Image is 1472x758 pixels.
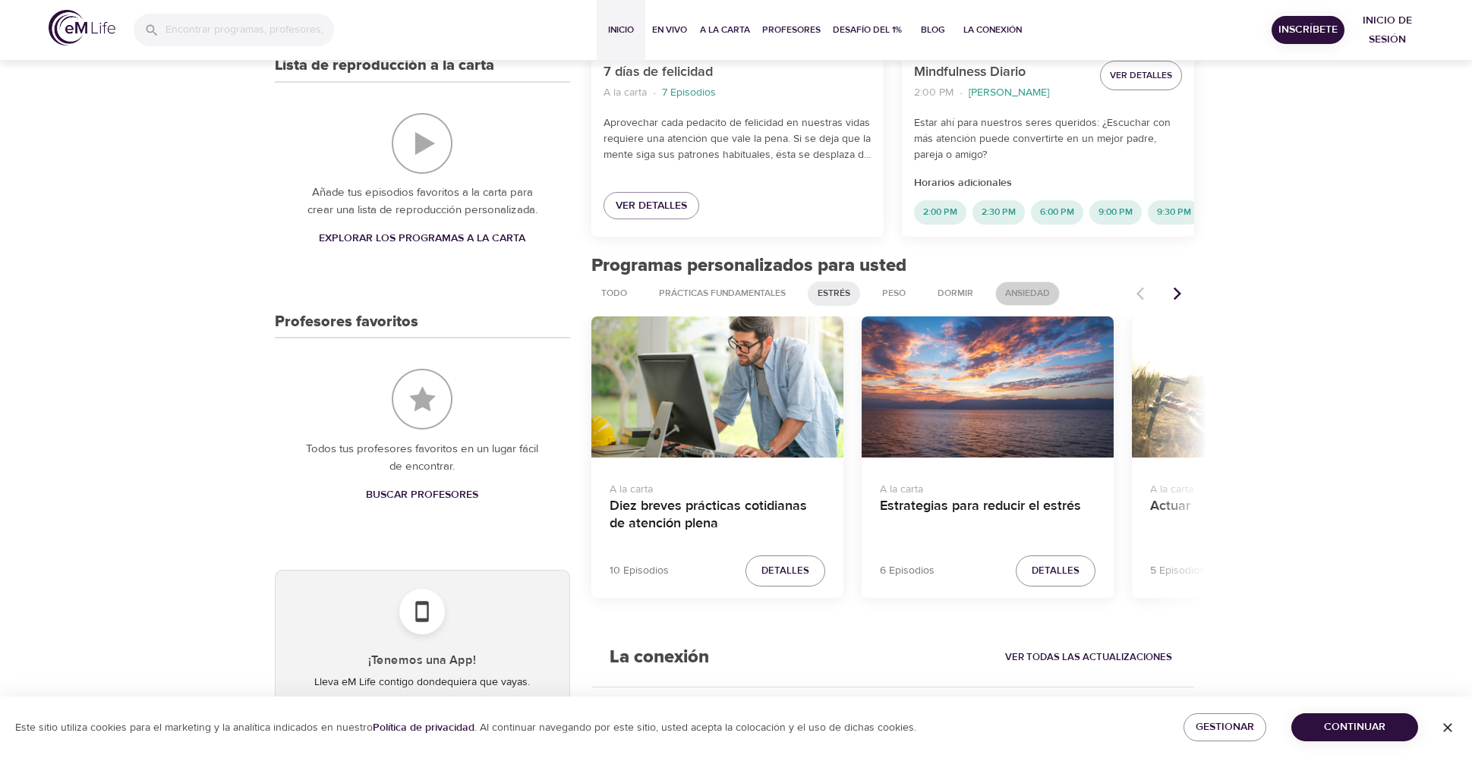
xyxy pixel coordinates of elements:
img: logo [49,10,115,46]
p: Añade tus episodios favoritos a la carta para crear una lista de reproducción personalizada. [305,184,540,219]
h3: Lista de reproducción a la carta [275,57,494,74]
span: 9:00 PM [1089,206,1142,219]
span: A la carta [700,22,750,38]
span: Inicio de sesión [1357,11,1417,49]
h4: Estrategias para reducir el estrés [880,498,1095,534]
span: Dormir [928,287,982,300]
p: 7 días de felicidad [604,62,872,83]
span: Inscríbete [1278,20,1338,39]
p: [PERSON_NAME] [969,85,1049,101]
span: Prácticas fundamentales [650,287,795,300]
span: La Conexión [963,22,1022,38]
span: Detalles [761,562,809,580]
p: 10 Episodios [610,563,669,579]
span: Profesores [762,22,821,38]
li: · [960,83,963,103]
p: Horarios adicionales [914,175,1182,191]
span: 9:30 PM [1148,206,1200,219]
p: Aprovechar cada pedacito de felicidad en nuestras vidas requiere una atención que vale la pena. S... [604,115,872,163]
span: Detalles [1032,562,1080,580]
button: Gestionar [1184,713,1266,741]
div: Todo [591,281,637,306]
a: Ver todas las actualizaciones [1001,646,1176,669]
p: Mindfulness Diario [914,62,1088,83]
a: Ver detalles [604,192,699,220]
p: 5 Episodios [1150,563,1205,579]
p: 7 Episodios [662,85,716,101]
p: Lleva eM Life contigo dondequiera que vayas. [288,675,557,690]
p: A la carta [880,476,1095,498]
button: Actuar [1132,316,1384,458]
span: Desafío del 1% [833,22,903,38]
button: Detalles [1016,555,1095,587]
a: Explorar los programas a la carta [313,225,531,253]
div: Dormir [928,281,983,306]
h4: Diez breves prácticas cotidianas de atención plena [610,498,825,534]
div: Prácticas fundamentales [649,281,796,306]
button: Artículos anteriores [1161,277,1194,310]
a: Buscar profesores [360,481,484,509]
div: 6:00 PM [1031,200,1083,225]
p: A la carta [610,476,825,498]
h2: La conexión [591,628,727,687]
span: Gestionar [1196,718,1254,737]
button: Ver detalles [1100,61,1182,90]
span: Todo [592,287,636,300]
p: Todos tus profesores favoritos en un lugar fácil de encontrar. [305,441,540,475]
p: 6 Episodios [880,563,935,579]
h3: Profesores favoritos [275,313,418,331]
span: Buscar profesores [366,486,478,505]
div: 2:30 PM [972,200,1025,225]
div: 9:30 PM [1148,200,1200,225]
a: Política de privacidad [373,721,474,734]
button: Estrategias para reducir el estrés [862,316,1114,458]
button: Inicio de sesión [1351,7,1423,53]
span: 6:00 PM [1031,206,1083,219]
div: Peso [872,281,916,306]
span: En vivo [651,22,688,38]
h5: ¡Tenemos una App! [288,653,557,668]
p: Estar ahí para nuestros seres queridos: ¿Escuchar con más atención puede convertirte en un mejor ... [914,115,1182,163]
button: Diez breves prácticas cotidianas de atención plena [591,316,843,458]
li: · [653,83,656,103]
nav: breadcrumb [604,83,872,103]
div: Estrés [808,281,860,306]
span: Blog [915,22,951,38]
div: 9:00 PM [1089,200,1142,225]
nav: breadcrumb [914,83,1088,103]
span: Ver detalles [1110,68,1172,83]
h4: Actuar [1150,498,1366,534]
span: Peso [873,287,915,300]
span: Ver todas las actualizaciones [1005,649,1172,666]
button: Detalles [745,555,825,587]
span: Ver detalles [616,197,687,215]
p: 2:00 PM [914,85,953,101]
img: Lista de reproducción a la carta [392,113,452,174]
span: Continuar [1303,718,1406,737]
div: Ansiedad [995,281,1060,306]
img: Profesores favoritos [392,369,452,429]
button: Inscríbete [1272,16,1344,44]
div: 2:00 PM [914,200,966,225]
p: A la carta [604,85,647,101]
button: Continuar [1291,713,1418,741]
span: 2:00 PM [914,206,966,219]
span: Explorar los programas a la carta [319,229,525,248]
span: Ansiedad [996,287,1059,300]
h2: Programas personalizados para usted [591,255,1195,277]
p: A la carta [1150,476,1366,498]
span: Inicio [603,22,639,38]
input: Encontrar programas, profesores, etc... [165,14,334,46]
span: Estrés [808,287,859,300]
span: 2:30 PM [972,206,1025,219]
